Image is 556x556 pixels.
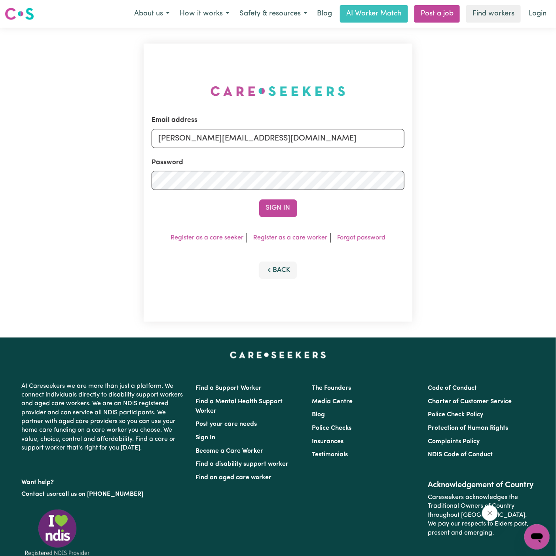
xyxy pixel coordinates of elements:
[312,425,351,431] a: Police Checks
[428,452,493,458] a: NDIS Code of Conduct
[152,115,197,125] label: Email address
[428,438,480,445] a: Complaints Policy
[234,6,312,22] button: Safety & resources
[312,452,348,458] a: Testimonials
[259,262,297,279] button: Back
[312,398,353,405] a: Media Centre
[196,385,262,391] a: Find a Support Worker
[337,235,385,241] a: Forgot password
[312,412,325,418] a: Blog
[253,235,327,241] a: Register as a care worker
[524,5,551,23] a: Login
[524,524,550,550] iframe: Button to launch messaging window
[196,421,257,427] a: Post your care needs
[5,7,34,21] img: Careseekers logo
[152,158,183,168] label: Password
[428,385,477,391] a: Code of Conduct
[22,491,53,497] a: Contact us
[428,490,534,541] p: Careseekers acknowledges the Traditional Owners of Country throughout [GEOGRAPHIC_DATA]. We pay o...
[59,491,144,497] a: call us on [PHONE_NUMBER]
[175,6,234,22] button: How it works
[22,487,186,502] p: or
[259,199,297,217] button: Sign In
[22,379,186,456] p: At Careseekers we are more than just a platform. We connect individuals directly to disability su...
[428,480,534,490] h2: Acknowledgement of Country
[466,5,521,23] a: Find workers
[230,352,326,358] a: Careseekers home page
[428,425,508,431] a: Protection of Human Rights
[196,461,289,467] a: Find a disability support worker
[129,6,175,22] button: About us
[312,385,351,391] a: The Founders
[312,5,337,23] a: Blog
[5,5,34,23] a: Careseekers logo
[196,435,216,441] a: Sign In
[312,438,343,445] a: Insurances
[428,398,512,405] a: Charter of Customer Service
[5,6,48,12] span: Need any help?
[152,129,404,148] input: Email address
[196,474,272,481] a: Find an aged care worker
[22,475,186,487] p: Want help?
[414,5,460,23] a: Post a job
[171,235,243,241] a: Register as a care seeker
[482,505,498,521] iframe: Close message
[428,412,483,418] a: Police Check Policy
[196,448,264,454] a: Become a Care Worker
[340,5,408,23] a: AI Worker Match
[196,398,283,414] a: Find a Mental Health Support Worker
